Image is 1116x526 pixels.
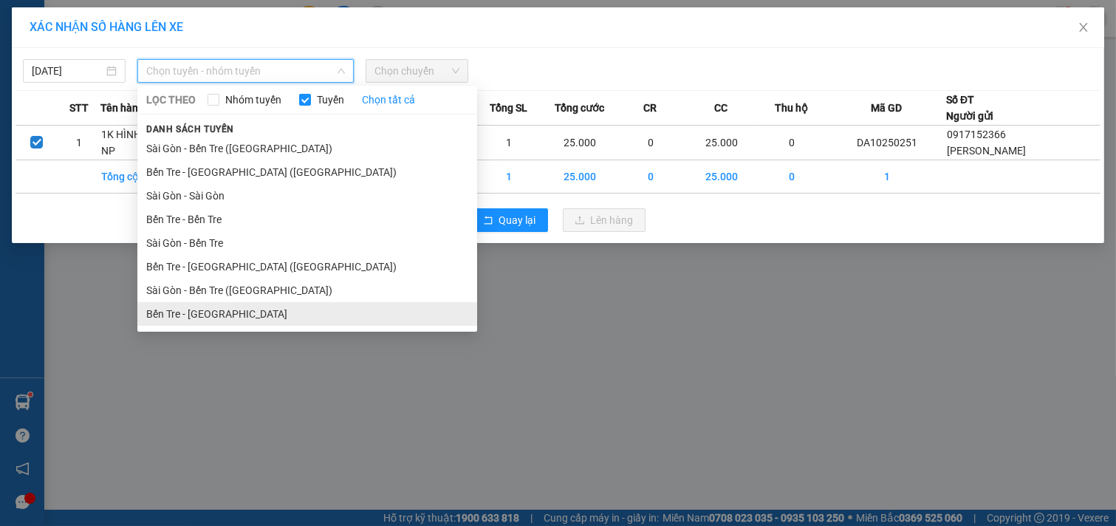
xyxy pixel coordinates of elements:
td: 1 [58,126,100,160]
span: rollback [483,215,493,227]
td: 25.000 [686,126,757,160]
input: 15/10/2025 [32,63,103,79]
td: 1 [827,160,946,194]
span: Chọn chuyến [374,60,459,82]
span: Tổng cước [555,100,604,116]
td: DA10250251 [827,126,946,160]
span: Nhận: [141,13,177,28]
span: Tuyến [311,92,350,108]
span: close [1078,21,1089,33]
span: Tên hàng [100,100,144,116]
span: STT [69,100,89,116]
span: Tổng SL [490,100,527,116]
td: 0 [615,126,686,160]
span: Quay lại [499,212,536,228]
td: Tổng cộng [100,160,171,194]
td: 1 [473,126,544,160]
span: down [337,66,346,75]
span: Gửi: [13,14,35,30]
span: CR [643,100,657,116]
button: Close [1063,7,1104,49]
span: Mã GD [871,100,902,116]
li: Bến Tre - [GEOGRAPHIC_DATA] [137,302,477,326]
a: Chọn tất cả [362,92,415,108]
div: 25.000 [139,93,300,129]
li: Bến Tre - Bến Tre [137,208,477,231]
td: 25.000 [686,160,757,194]
li: Sài Gòn - Bến Tre ([GEOGRAPHIC_DATA]) [137,137,477,160]
span: Chưa [PERSON_NAME] : [139,93,243,128]
td: 25.000 [544,126,615,160]
button: uploadLên hàng [563,208,646,232]
button: rollbackQuay lại [471,208,548,232]
span: Chọn tuyến - nhóm tuyến [146,60,345,82]
td: 0 [615,160,686,194]
span: XÁC NHẬN SỐ HÀNG LÊN XE [30,20,183,34]
span: Thu hộ [775,100,808,116]
span: Nhóm tuyến [219,92,287,108]
td: 1K HÌNH 7KG NP [100,126,171,160]
td: 0 [756,126,827,160]
div: THẢO NHÂN [141,46,298,64]
span: LỌC THEO [146,92,196,108]
span: [PERSON_NAME] [947,145,1026,157]
td: 25.000 [544,160,615,194]
li: Sài Gòn - Sài Gòn [137,184,477,208]
li: Sài Gòn - Bến Tre [137,231,477,255]
li: Bến Tre - [GEOGRAPHIC_DATA] ([GEOGRAPHIC_DATA]) [137,255,477,279]
td: 0 [756,160,827,194]
span: 0917152366 [947,129,1006,140]
li: Sài Gòn - Bến Tre ([GEOGRAPHIC_DATA]) [137,279,477,302]
div: [GEOGRAPHIC_DATA] [141,13,298,46]
div: [PERSON_NAME] [13,30,131,48]
span: CC [714,100,728,116]
div: Số ĐT Người gửi [946,92,993,124]
td: 1 [473,160,544,194]
li: Bến Tre - [GEOGRAPHIC_DATA] ([GEOGRAPHIC_DATA]) [137,160,477,184]
div: Trạm Đông Á [13,13,131,30]
span: Danh sách tuyến [137,123,243,136]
